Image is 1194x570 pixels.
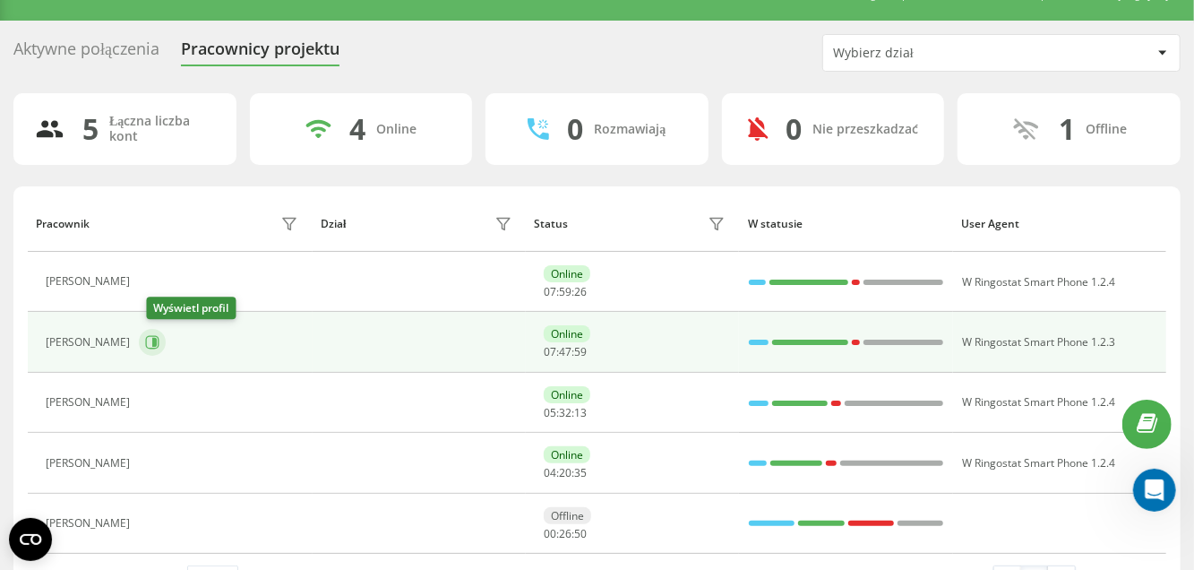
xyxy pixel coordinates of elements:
div: Online [544,446,590,463]
span: 04 [544,465,556,480]
span: 13 [574,405,587,420]
div: Rozmawiają [594,122,666,137]
span: W Ringostat Smart Phone 1.2.4 [963,455,1116,471]
div: Wyświetl profil [147,298,236,320]
span: 20 [559,465,571,480]
div: : : [544,528,587,540]
div: W statusie [748,218,944,230]
span: 35 [574,465,587,480]
span: 00 [544,526,556,541]
span: 26 [574,284,587,299]
div: Online [376,122,417,137]
div: 4 [349,112,365,146]
span: 05 [544,405,556,420]
span: 32 [559,405,571,420]
div: Pracownicy projektu [181,39,339,67]
div: Offline [1086,122,1127,137]
span: 26 [559,526,571,541]
div: Online [544,265,590,282]
div: Online [544,325,590,342]
button: Open CMP widget [9,518,52,561]
div: [PERSON_NAME] [46,517,134,530]
div: 0 [567,112,583,146]
div: [PERSON_NAME] [46,396,134,409]
span: 59 [559,284,571,299]
span: W Ringostat Smart Phone 1.2.3 [963,334,1116,350]
span: W Ringostat Smart Phone 1.2.4 [963,274,1116,289]
div: Status [534,218,568,230]
div: Nie przeszkadzać [813,122,919,137]
div: 1 [1059,112,1075,146]
div: Offline [544,507,591,524]
div: : : [544,467,587,479]
div: Dział [321,218,346,230]
div: Aktywne połączenia [13,39,159,67]
div: 5 [82,112,99,146]
div: User Agent [961,218,1157,230]
span: W Ringostat Smart Phone 1.2.4 [963,394,1116,410]
span: 07 [544,284,556,299]
div: Łączna liczba kont [109,114,215,144]
div: : : [544,346,587,358]
div: Pracownik [36,218,90,230]
span: 59 [574,344,587,359]
div: Online [544,386,590,403]
div: Wybierz dział [833,46,1047,61]
div: [PERSON_NAME] [46,457,134,470]
div: [PERSON_NAME] [46,275,134,288]
div: : : [544,286,587,298]
span: 50 [574,526,587,541]
div: [PERSON_NAME] [46,336,134,349]
iframe: Intercom live chat [1133,469,1176,512]
span: 07 [544,344,556,359]
span: 47 [559,344,571,359]
div: 0 [786,112,803,146]
div: : : [544,407,587,419]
